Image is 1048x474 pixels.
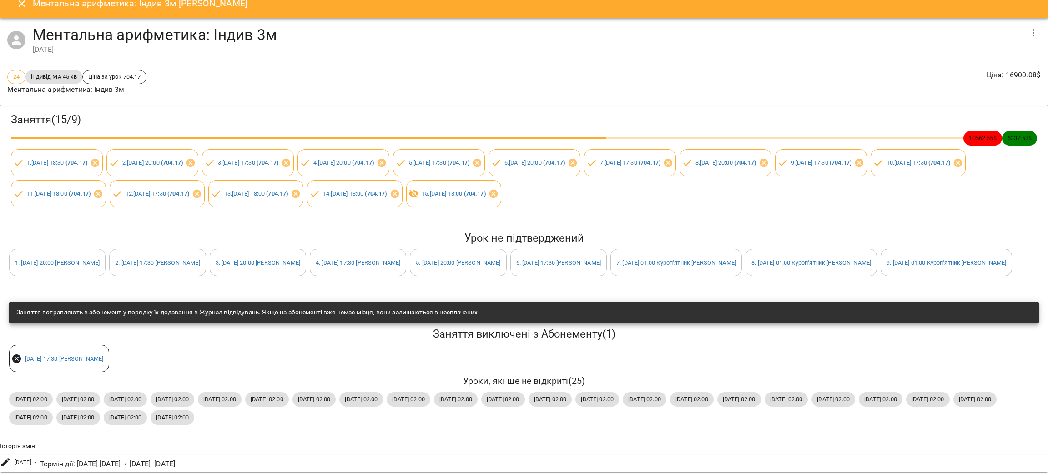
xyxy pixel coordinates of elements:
div: 12.[DATE] 17:30 (704.17) [110,180,205,207]
a: 8.[DATE] 20:00 (704.17) [695,159,756,166]
a: 15.[DATE] 18:00 (704.17) [422,190,486,197]
b: ( 704.17 ) [464,190,486,197]
div: 9.[DATE] 17:30 (704.17) [775,149,867,176]
span: [DATE] 02:00 [292,395,336,403]
div: [DATE] - [33,44,1023,55]
a: 8. [DATE] 01:00 Куроп‘ятник [PERSON_NAME] [751,259,871,266]
b: ( 704.17 ) [257,159,278,166]
div: 3.[DATE] 17:30 (704.17) [202,149,294,176]
a: 5.[DATE] 17:30 (704.17) [409,159,469,166]
h4: Ментальна арифметика: Індив 3м [33,25,1023,44]
span: [DATE] 02:00 [151,413,194,422]
span: [DATE] 02:00 [56,413,100,422]
span: [DATE] 02:00 [104,395,147,403]
a: [DATE] 17:30 [PERSON_NAME] [25,355,104,362]
b: ( 704.17 ) [352,159,374,166]
b: ( 704.17 ) [365,190,387,197]
a: 3. [DATE] 20:00 [PERSON_NAME] [216,259,300,266]
b: ( 704.17 ) [161,159,183,166]
span: індивід МА 45 хв [25,72,82,81]
span: [DATE] 02:00 [9,413,53,422]
p: Ціна : 16900.08 $ [987,70,1041,81]
a: 1.[DATE] 18:30 (704.17) [27,159,87,166]
div: 14.[DATE] 18:00 (704.17) [307,180,402,207]
a: 4.[DATE] 20:00 (704.17) [313,159,374,166]
span: [DATE] 02:00 [811,395,855,403]
a: 13.[DATE] 18:00 (704.17) [224,190,288,197]
span: Ціна за урок 704.17 [83,72,146,81]
b: ( 704.17 ) [830,159,851,166]
span: 6337.53 $ [1002,134,1037,142]
span: [DATE] 02:00 [481,395,525,403]
span: 10562.55 $ [963,134,1002,142]
div: 4.[DATE] 20:00 (704.17) [297,149,389,176]
b: ( 704.17 ) [928,159,950,166]
a: 3.[DATE] 17:30 (704.17) [218,159,278,166]
a: 5. [DATE] 20:00 [PERSON_NAME] [416,259,500,266]
p: Ментальна арифметика: Індив 3м [7,84,146,95]
div: 1.[DATE] 18:30 (704.17) [11,149,103,176]
div: 15.[DATE] 18:00 (704.17) [406,180,501,207]
span: [DATE] 02:00 [575,395,619,403]
div: 2.[DATE] 20:00 (704.17) [106,149,198,176]
span: [DATE] 02:00 [670,395,714,403]
a: 2. [DATE] 17:30 [PERSON_NAME] [115,259,200,266]
div: 13.[DATE] 18:00 (704.17) [208,180,303,207]
a: 7.[DATE] 17:30 (704.17) [600,159,660,166]
a: 9.[DATE] 17:30 (704.17) [791,159,851,166]
div: Заняття потрапляють в абонемент у порядку їх додавання в Журнал відвідувань. Якщо на абонементі в... [16,304,478,321]
b: ( 704.17 ) [266,190,288,197]
span: [DATE] 02:00 [104,413,147,422]
a: 10.[DATE] 17:30 (704.17) [887,159,951,166]
div: Термін дії : [DATE] [DATE] → [DATE] - [DATE] [38,457,177,471]
span: [DATE] 02:00 [859,395,902,403]
span: [DATE] 02:00 [623,395,666,403]
b: ( 704.17 ) [543,159,565,166]
b: ( 704.17 ) [167,190,189,197]
b: ( 704.17 ) [69,190,91,197]
a: 11.[DATE] 18:00 (704.17) [27,190,91,197]
h3: Заняття ( 15 / 9 ) [11,113,1037,127]
b: ( 704.17 ) [639,159,660,166]
a: 4. [DATE] 17:30 [PERSON_NAME] [316,259,400,266]
span: [DATE] 02:00 [198,395,242,403]
a: 14.[DATE] 18:00 (704.17) [323,190,387,197]
b: ( 704.17 ) [448,159,469,166]
div: 11.[DATE] 18:00 (704.17) [11,180,106,207]
div: 7.[DATE] 17:30 (704.17) [584,149,676,176]
a: 1. [DATE] 20:00 [PERSON_NAME] [15,259,100,266]
span: [DATE] 02:00 [434,395,478,403]
a: 6. [DATE] 17:30 [PERSON_NAME] [516,259,601,266]
span: [DATE] 02:00 [717,395,761,403]
b: ( 704.17 ) [65,159,87,166]
span: [DATE] [15,458,31,467]
span: [DATE] 02:00 [245,395,289,403]
div: 8.[DATE] 20:00 (704.17) [680,149,771,176]
span: [DATE] 02:00 [151,395,194,403]
span: [DATE] 02:00 [529,395,572,403]
span: 24 [8,72,25,81]
a: 12.[DATE] 17:30 (704.17) [126,190,190,197]
span: [DATE] 02:00 [906,395,950,403]
h5: Урок не підтверджений [9,231,1039,245]
a: 9. [DATE] 01:00 Куроп‘ятник [PERSON_NAME] [887,259,1006,266]
span: [DATE] 02:00 [56,395,100,403]
span: - [35,458,36,467]
div: 10.[DATE] 17:30 (704.17) [871,149,966,176]
a: 6.[DATE] 20:00 (704.17) [504,159,565,166]
span: [DATE] 02:00 [9,395,53,403]
a: 2.[DATE] 20:00 (704.17) [122,159,183,166]
span: [DATE] 02:00 [765,395,808,403]
div: 6.[DATE] 20:00 (704.17) [489,149,580,176]
span: [DATE] 02:00 [953,395,997,403]
span: [DATE] 02:00 [339,395,383,403]
div: 5.[DATE] 17:30 (704.17) [393,149,485,176]
h6: Уроки, які ще не відкриті ( 25 ) [9,374,1039,388]
h5: Заняття виключені з Абонементу ( 1 ) [9,327,1039,341]
span: [DATE] 02:00 [387,395,430,403]
a: 7. [DATE] 01:00 Куроп‘ятник [PERSON_NAME] [616,259,736,266]
b: ( 704.17 ) [734,159,756,166]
